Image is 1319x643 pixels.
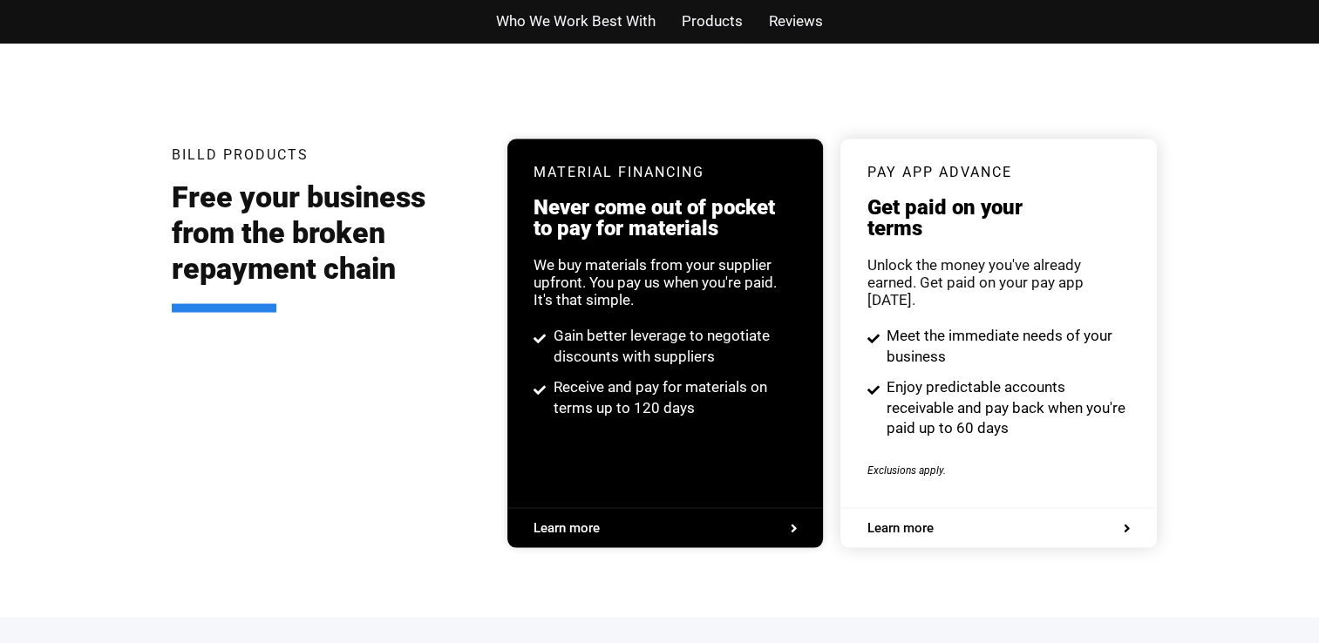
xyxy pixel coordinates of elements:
[496,9,656,34] a: Who We Work Best With
[882,376,1131,438] span: Enjoy predictable accounts receivable and pay back when you're paid up to 60 days
[534,255,797,308] div: We buy materials from your supplier upfront. You pay us when you're paid. It's that simple.
[769,9,823,34] a: Reviews
[549,325,798,367] span: Gain better leverage to negotiate discounts with suppliers
[867,521,933,534] span: Learn more
[867,165,1130,179] h3: pay app advance
[172,147,309,161] h3: Billd Products
[882,325,1131,367] span: Meet the immediate needs of your business
[867,464,945,476] span: Exclusions apply.
[867,521,1130,534] a: Learn more
[534,521,797,534] a: Learn more
[549,376,798,418] span: Receive and pay for materials on terms up to 120 days
[867,255,1130,308] div: Unlock the money you've already earned. Get paid on your pay app [DATE].
[534,521,600,534] span: Learn more
[682,9,743,34] a: Products
[867,196,1130,238] h3: Get paid on your terms
[172,179,482,311] h2: Free your business from the broken repayment chain
[534,196,797,238] h3: Never come out of pocket to pay for materials
[534,165,797,179] h3: Material Financing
